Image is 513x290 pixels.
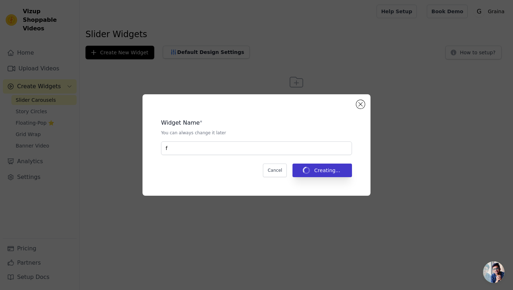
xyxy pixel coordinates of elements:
[263,164,287,177] button: Cancel
[356,100,365,109] button: Close modal
[161,130,352,136] p: You can always change it later
[161,119,200,127] legend: Widget Name
[483,261,504,283] div: Open chat
[292,164,352,177] button: Creating...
